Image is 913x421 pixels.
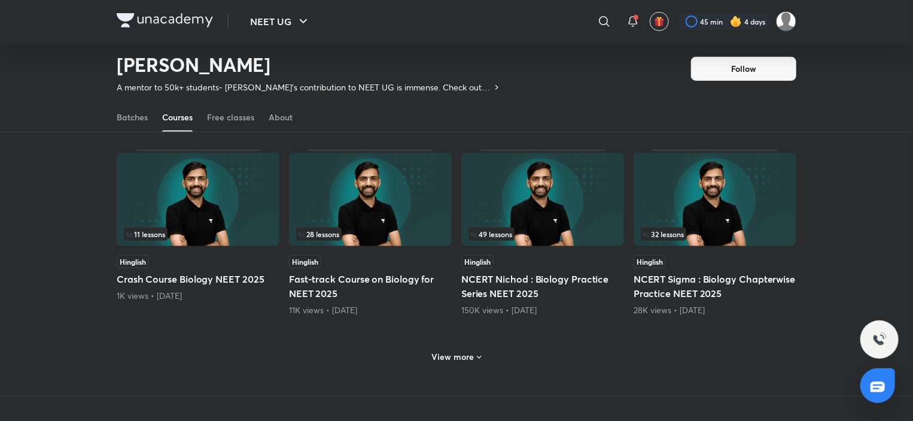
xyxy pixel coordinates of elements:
[289,255,321,268] span: Hinglish
[634,272,796,301] h5: NCERT Sigma : Biology Chapterwise Practice NEET 2025
[461,150,624,316] div: NCERT Nichod : Biology Practice Series NEET 2025
[872,332,887,347] img: ttu
[634,304,796,316] div: 28K views • 5 months ago
[641,228,789,241] div: infosection
[117,153,279,246] img: Thumbnail
[650,12,669,31] button: avatar
[117,111,148,123] div: Batches
[468,228,617,241] div: left
[461,255,494,268] span: Hinglish
[289,153,452,246] img: Thumbnail
[117,272,279,286] h5: Crash Course Biology NEET 2025
[643,231,684,238] span: 32 lessons
[124,228,272,241] div: infosection
[162,111,193,123] div: Courses
[296,228,445,241] div: infocontainer
[299,231,339,238] span: 28 lessons
[207,111,254,123] div: Free classes
[468,228,617,241] div: infocontainer
[289,150,452,316] div: Fast-track Course on Biology for NEET 2025
[117,13,213,31] a: Company Logo
[117,103,148,132] a: Batches
[634,255,666,268] span: Hinglish
[641,228,789,241] div: left
[289,304,452,316] div: 11K views • 4 months ago
[124,228,272,241] div: left
[117,81,492,93] p: A mentor to 50k+ students- [PERSON_NAME]'s contribution to NEET UG is immense. Check out his clas...
[207,103,254,132] a: Free classes
[289,272,452,301] h5: Fast-track Course on Biology for NEET 2025
[162,103,193,132] a: Courses
[461,304,624,316] div: 150K views • 5 months ago
[126,231,165,238] span: 11 lessons
[117,290,279,302] div: 1K views • 4 months ago
[731,63,756,75] span: Follow
[269,103,293,132] a: About
[243,10,318,34] button: NEET UG
[117,13,213,28] img: Company Logo
[124,228,272,241] div: infocontainer
[269,111,293,123] div: About
[634,150,796,316] div: NCERT Sigma : Biology Chapterwise Practice NEET 2025
[468,228,617,241] div: infosection
[296,228,445,241] div: left
[691,57,796,81] button: Follow
[296,228,445,241] div: infosection
[117,53,501,77] h2: [PERSON_NAME]
[117,255,149,268] span: Hinglish
[432,351,474,363] h6: View more
[471,231,512,238] span: 49 lessons
[117,150,279,316] div: Crash Course Biology NEET 2025
[641,228,789,241] div: infocontainer
[730,16,742,28] img: streak
[776,11,796,32] img: Kebir Hasan Sk
[461,272,624,301] h5: NCERT Nichod : Biology Practice Series NEET 2025
[634,153,796,246] img: Thumbnail
[654,16,665,27] img: avatar
[461,153,624,246] img: Thumbnail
